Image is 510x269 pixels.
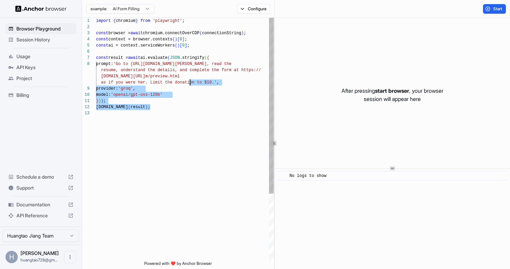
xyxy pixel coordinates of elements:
span: Project [16,75,73,82]
span: chromium.connectOverCDP [143,31,200,36]
span: ( [172,37,175,42]
div: 5 [82,42,90,49]
span: result [131,105,145,110]
span: ) [175,37,177,42]
span: ) [98,99,101,103]
span: 'openai/gpt-oss-120b' [111,92,162,97]
div: 2 [82,24,90,30]
button: Start [483,4,506,14]
span: connectionString [202,31,241,36]
span: } [135,18,138,23]
span: ; [185,37,187,42]
span: } [96,99,98,103]
div: 7 [82,55,90,61]
span: [DOMAIN_NAME][URL] [101,74,145,79]
span: Billing [16,92,73,99]
span: API Reference [16,212,65,219]
button: Configure [237,4,270,14]
span: ( [199,31,202,36]
img: Anchor Logo [15,5,67,12]
span: ) [177,43,180,48]
span: , [217,80,219,85]
span: as if you were her. Limit the donation to $10.' [101,80,216,85]
span: const [96,31,108,36]
span: ( [204,55,207,60]
span: import [96,18,111,23]
div: API Keys [5,62,76,73]
div: 10 [82,92,90,98]
span: chromium [116,18,136,23]
span: ( [128,105,131,110]
div: 8 [82,61,90,67]
span: [ [180,43,182,48]
span: start browser [375,87,409,94]
span: const [96,55,108,60]
span: 'Go to [URL][DOMAIN_NAME][PERSON_NAME], re [113,62,216,66]
div: API Reference [5,210,76,221]
span: Session History [16,36,73,43]
div: 13 [82,110,90,116]
span: Usage [16,53,73,60]
span: example: [91,6,107,12]
div: 6 [82,49,90,55]
span: ; [148,105,150,110]
div: 12 [82,104,90,110]
p: After pressing , your browser session will appear here [341,87,443,103]
div: 11 [82,98,90,104]
div: 4 [82,36,90,42]
span: ad the [217,62,231,66]
span: { [207,55,209,60]
span: ( [175,43,177,48]
div: Billing [5,90,76,101]
span: ) [241,31,244,36]
span: Documentation [16,201,65,208]
div: 9 [82,86,90,92]
span: await [131,31,143,36]
span: [DOMAIN_NAME] [96,105,128,110]
span: 0 [180,37,182,42]
div: 1 [82,18,90,24]
span: 0 [182,43,185,48]
span: model: [96,92,111,97]
span: provider: [96,86,118,91]
span: ] [185,43,187,48]
span: ] [182,37,185,42]
span: ​ [281,172,284,179]
span: [ [177,37,180,42]
span: Browser Playground [16,25,73,32]
span: ) [145,105,148,110]
span: const [96,37,108,42]
span: Huangtao Jiang [21,250,59,256]
span: ) [101,99,103,103]
span: const [96,43,108,48]
div: Session History [5,34,76,45]
span: { [113,18,116,23]
span: Schedule a demo [16,174,65,180]
span: resume, understand the details, and complete the f [101,68,224,73]
span: ; [104,99,106,103]
span: 'playwright' [153,18,182,23]
span: Powered with ❤️ by Anchor Browser [144,261,212,269]
span: context = browser.contexts [108,37,172,42]
span: ai = context.serviceWorkers [108,43,175,48]
div: Documentation [5,199,76,210]
span: browser = [108,31,131,36]
span: m/preview.html [145,74,180,79]
div: H [5,251,18,263]
span: JSON [170,55,180,60]
span: API Keys [16,64,73,71]
span: .stringify [180,55,204,60]
div: Support [5,182,76,193]
div: Schedule a demo [5,171,76,182]
span: ; [244,31,246,36]
span: prompt: [96,62,113,66]
div: 3 [82,30,90,36]
span: ; [187,43,189,48]
span: orm at https:// [224,68,261,73]
span: await [128,55,140,60]
div: Usage [5,51,76,62]
span: result = [108,55,128,60]
button: Open menu [64,251,76,263]
span: 'groq' [118,86,133,91]
div: Browser Playground [5,23,76,34]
